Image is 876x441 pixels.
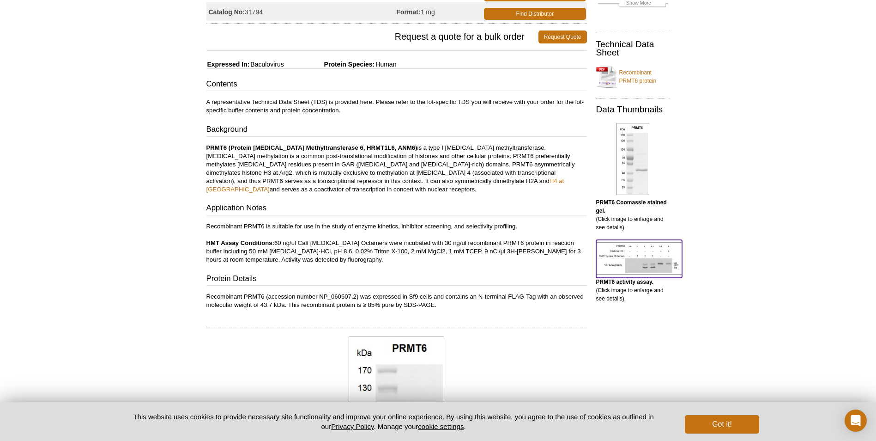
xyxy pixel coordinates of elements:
p: This website uses cookies to provide necessary site functionality and improve your online experie... [117,412,670,431]
a: Privacy Policy [331,423,374,430]
b: PRMT6 Coomassie stained gel. [596,199,667,214]
span: Protein Species: [286,61,375,68]
strong: Format: [397,8,421,16]
b: PRMT6 activity assay. [596,279,654,285]
span: Expressed In: [206,61,250,68]
h3: Contents [206,79,587,92]
h3: Protein Details [206,273,587,286]
button: cookie settings [418,423,464,430]
p: A representative Technical Data Sheet (TDS) is provided here. Please refer to the lot-specific TD... [206,98,587,115]
strong: PRMT6 (Protein [MEDICAL_DATA] Methyltransferase 6, HRMT1L6, ANM6) [206,144,417,151]
h2: Data Thumbnails [596,105,670,114]
div: Open Intercom Messenger [845,410,867,432]
a: Recombinant PRMT6 protein [596,63,670,91]
h3: Background [206,124,587,137]
a: Request Quote [538,31,587,43]
p: Recombinant PRMT6 is suitable for use in the study of enzyme kinetics, inhibitor screening, and s... [206,222,587,264]
strong: HMT Assay Conditions: [206,239,275,246]
img: PRMT6 Coomassie gel [616,123,649,195]
h2: Technical Data Sheet [596,40,670,57]
span: Request a quote for a bulk order [206,31,538,43]
span: Human [375,61,396,68]
p: Recombinant PRMT6 (accession number NP_060607.2) was expressed in Sf9 cells and contains an N-ter... [206,293,587,309]
strong: Catalog No: [209,8,245,16]
a: Find Distributor [484,8,586,20]
p: (Click image to enlarge and see details). [596,198,670,232]
button: Got it! [685,415,759,434]
p: (Click image to enlarge and see details). [596,278,670,303]
p: is a type I [MEDICAL_DATA] methyltransferase. [MEDICAL_DATA] methylation is a common post-transla... [206,144,587,194]
td: 1 mg [397,2,482,21]
td: 31794 [206,2,397,21]
h3: Application Notes [206,202,587,215]
img: PRMT6 activity assay [596,242,682,275]
a: H4 at [GEOGRAPHIC_DATA] [206,178,564,193]
span: Baculovirus [249,61,284,68]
